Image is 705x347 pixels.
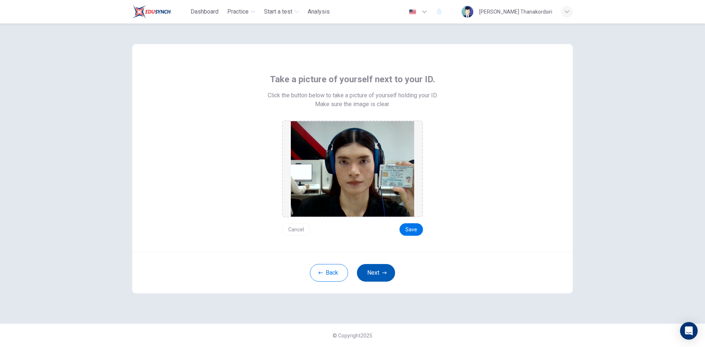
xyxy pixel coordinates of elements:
span: Analysis [308,7,330,16]
button: Analysis [305,5,333,18]
button: Start a test [261,5,302,18]
img: en [408,9,417,15]
div: [PERSON_NAME] Thanakordsiri [479,7,552,16]
span: Make sure the image is clear. [315,100,390,109]
img: Train Test logo [132,4,171,19]
button: Cancel [282,223,310,236]
a: Train Test logo [132,4,188,19]
button: Next [357,264,395,282]
button: Save [399,223,423,236]
span: Start a test [264,7,292,16]
span: Click the button below to take a picture of yourself holding your ID. [268,91,438,100]
button: Back [310,264,348,282]
img: preview screemshot [291,121,414,217]
span: © Copyright 2025 [333,333,372,339]
div: Open Intercom Messenger [680,322,698,340]
span: Dashboard [191,7,218,16]
button: Dashboard [188,5,221,18]
button: Practice [224,5,258,18]
img: Profile picture [462,6,473,18]
span: Take a picture of yourself next to your ID. [270,73,435,85]
span: Practice [227,7,249,16]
